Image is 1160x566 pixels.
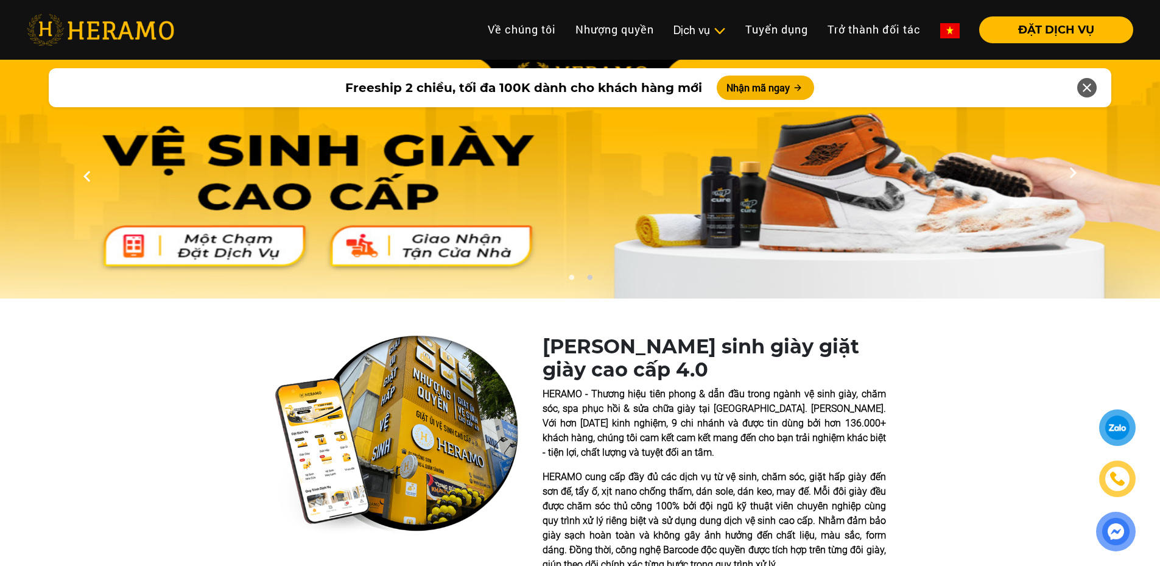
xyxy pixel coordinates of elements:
[27,14,174,46] img: heramo-logo.png
[1110,472,1125,486] img: phone-icon
[566,16,664,43] a: Nhượng quyền
[969,24,1133,35] a: ĐẶT DỊCH VỤ
[979,16,1133,43] button: ĐẶT DỊCH VỤ
[713,25,726,37] img: subToggleIcon
[345,79,702,97] span: Freeship 2 chiều, tối đa 100K dành cho khách hàng mới
[275,335,518,535] img: heramo-quality-banner
[543,387,886,460] p: HERAMO - Thương hiệu tiên phong & dẫn đầu trong ngành vệ sinh giày, chăm sóc, spa phục hồi & sửa ...
[673,22,726,38] div: Dịch vụ
[717,76,814,100] button: Nhận mã ngay
[1101,462,1134,495] a: phone-icon
[583,274,596,286] button: 2
[565,274,577,286] button: 1
[940,23,960,38] img: vn-flag.png
[818,16,930,43] a: Trở thành đối tác
[543,335,886,382] h1: [PERSON_NAME] sinh giày giặt giày cao cấp 4.0
[478,16,566,43] a: Về chúng tôi
[736,16,818,43] a: Tuyển dụng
